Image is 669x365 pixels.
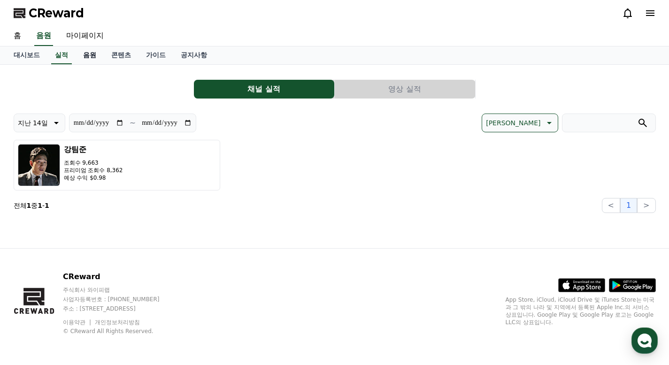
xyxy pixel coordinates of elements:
[63,296,177,303] p: 사업자등록번호 : [PHONE_NUMBER]
[194,80,334,99] button: 채널 실적
[63,286,177,294] p: 주식회사 와이피랩
[14,6,84,21] a: CReward
[145,301,156,309] span: 설정
[63,319,92,326] a: 이용약관
[95,319,140,326] a: 개인정보처리방침
[602,198,620,213] button: <
[14,140,220,190] button: 강팀준 조회수 9,663 프리미엄 조회수 8,362 예상 수익 $0.98
[482,114,558,132] button: [PERSON_NAME]
[64,159,123,167] p: 조회수 9,663
[63,327,177,335] p: © CReward All Rights Reserved.
[3,287,62,311] a: 홈
[6,46,47,64] a: 대시보드
[506,296,656,326] p: App Store, iCloud, iCloud Drive 및 iTunes Store는 미국과 그 밖의 나라 및 지역에서 등록된 Apple Inc.의 서비스 상표입니다. Goo...
[173,46,215,64] a: 공지사항
[194,80,335,99] a: 채널 실적
[30,301,35,309] span: 홈
[27,202,31,209] strong: 1
[130,117,136,129] p: ~
[335,80,475,99] button: 영상 실적
[64,167,123,174] p: 프리미엄 조회수 8,362
[104,46,138,64] a: 콘텐츠
[138,46,173,64] a: 가이드
[34,26,53,46] a: 음원
[63,271,177,282] p: CReward
[63,305,177,312] p: 주소 : [STREET_ADDRESS]
[86,302,97,309] span: 대화
[14,201,49,210] p: 전체 중 -
[45,202,49,209] strong: 1
[64,174,123,182] p: 예상 수익 $0.98
[121,287,180,311] a: 설정
[62,287,121,311] a: 대화
[18,116,48,129] p: 지난 14일
[620,198,637,213] button: 1
[6,26,29,46] a: 홈
[76,46,104,64] a: 음원
[14,114,65,132] button: 지난 14일
[18,144,60,186] img: 강팀준
[64,144,123,155] h3: 강팀준
[59,26,111,46] a: 마이페이지
[29,6,84,21] span: CReward
[486,116,540,129] p: [PERSON_NAME]
[38,202,42,209] strong: 1
[637,198,655,213] button: >
[51,46,72,64] a: 실적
